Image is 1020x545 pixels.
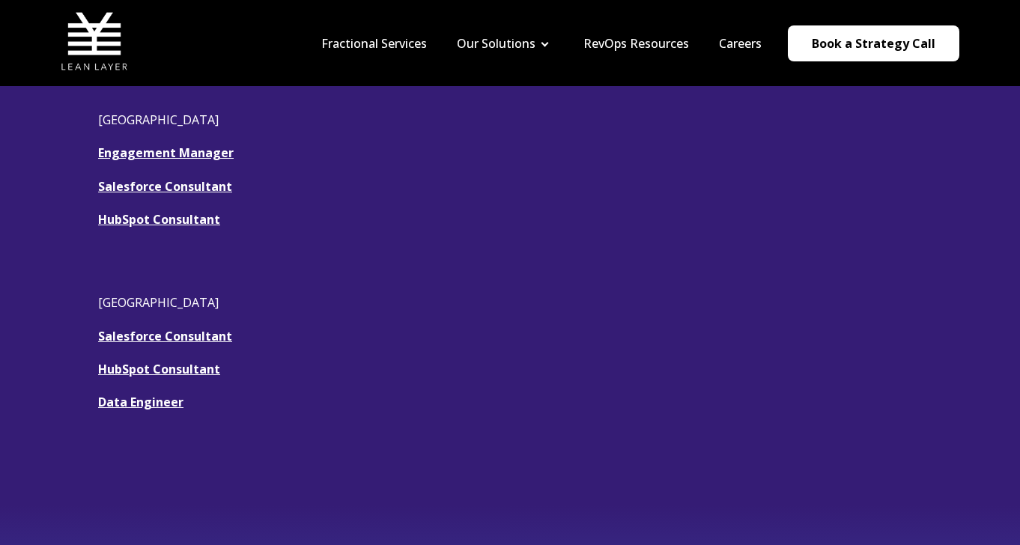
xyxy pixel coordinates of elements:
a: Book a Strategy Call [788,25,959,61]
a: Salesforce Consultant [98,328,232,344]
a: Careers [719,35,762,52]
span: [GEOGRAPHIC_DATA] [98,112,219,128]
a: Data Engineer [98,394,183,410]
a: Fractional Services [321,35,427,52]
a: Our Solutions [457,35,535,52]
a: HubSpot Consultant [98,211,220,228]
span: [GEOGRAPHIC_DATA] [98,294,219,311]
a: Engagement Manager [98,144,234,161]
a: Salesforce Consultant [98,178,232,195]
a: HubSpot Consultant [98,361,220,377]
img: Lean Layer Logo [61,7,128,75]
div: Navigation Menu [306,35,777,52]
a: RevOps Resources [583,35,689,52]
